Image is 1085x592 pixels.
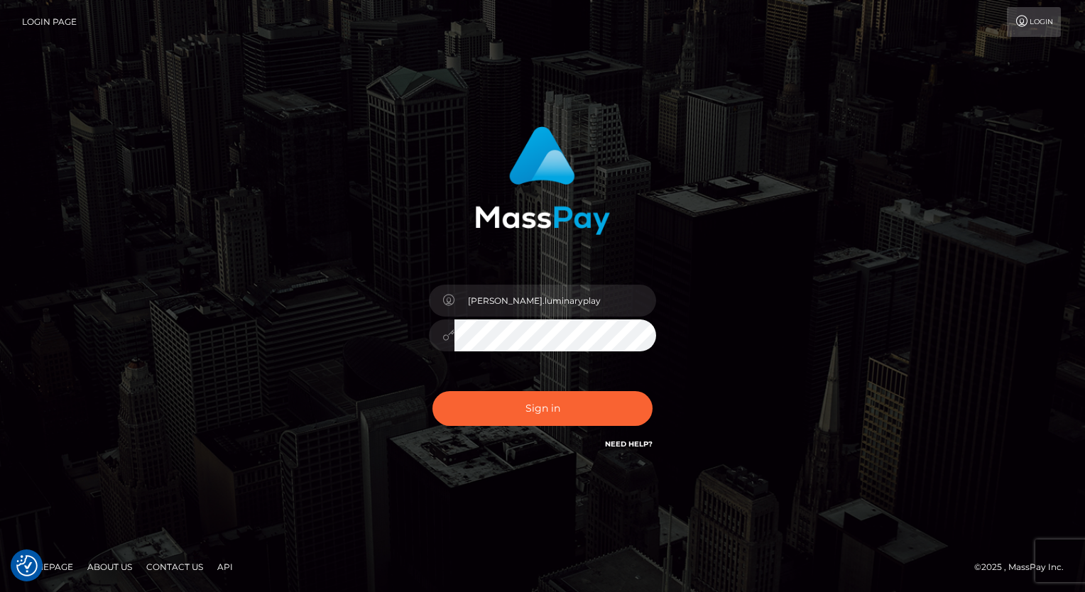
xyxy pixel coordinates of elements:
button: Sign in [432,391,653,426]
button: Consent Preferences [16,555,38,576]
input: Username... [454,285,656,317]
a: Contact Us [141,556,209,578]
img: MassPay Login [475,126,610,235]
div: © 2025 , MassPay Inc. [974,559,1074,575]
a: Homepage [16,556,79,578]
a: API [212,556,239,578]
img: Revisit consent button [16,555,38,576]
a: Login Page [22,7,77,37]
a: About Us [82,556,138,578]
a: Login [1007,7,1061,37]
a: Need Help? [605,439,653,449]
